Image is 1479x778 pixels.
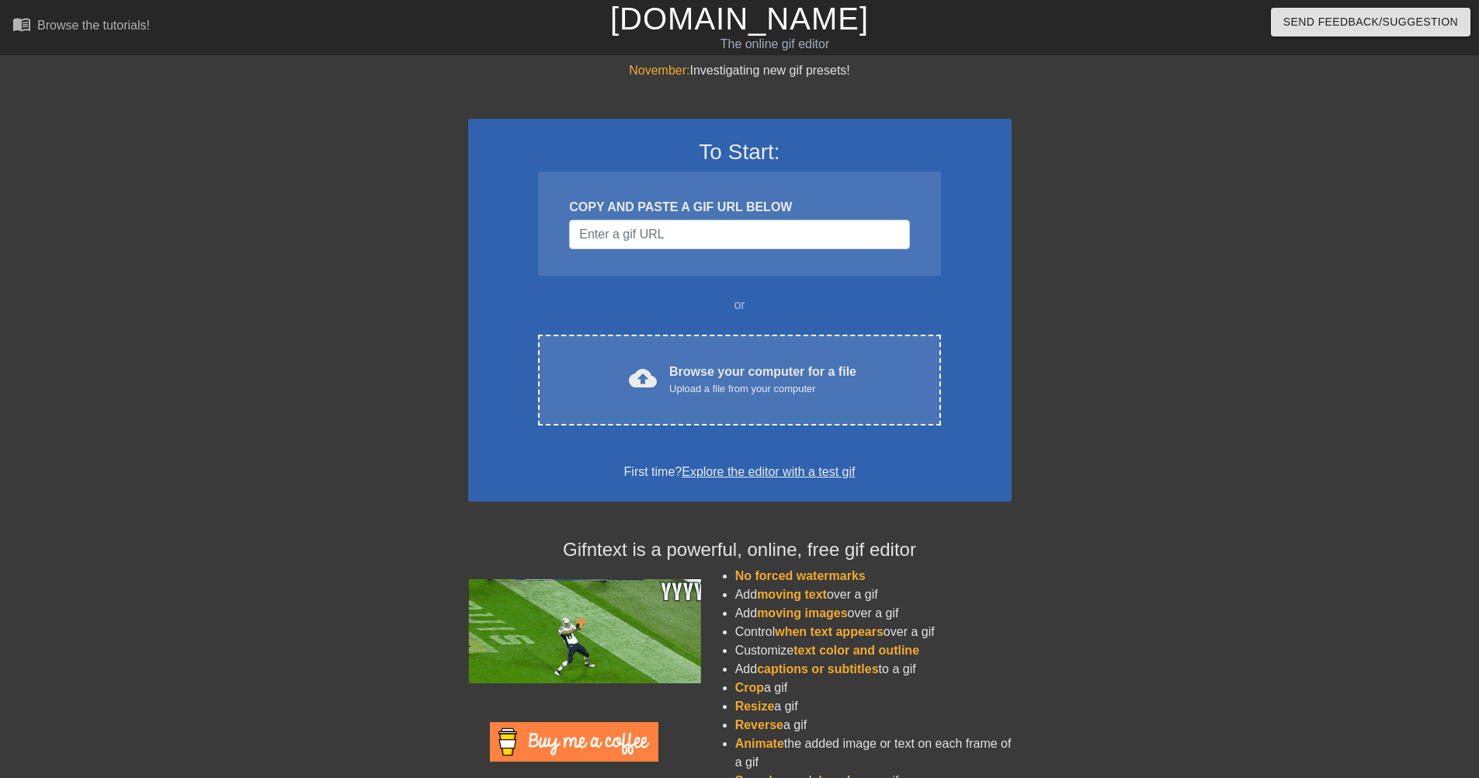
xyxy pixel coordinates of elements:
[735,716,1012,735] li: a gif
[757,662,878,676] span: captions or subtitles
[735,641,1012,660] li: Customize
[490,722,658,762] img: Buy Me A Coffee
[569,198,909,217] div: COPY AND PASTE A GIF URL BELOW
[735,735,1012,772] li: the added image or text on each frame of a gif
[735,718,783,731] span: Reverse
[629,64,689,77] span: November:
[757,588,827,601] span: moving text
[610,2,869,36] a: [DOMAIN_NAME]
[735,604,1012,623] li: Add over a gif
[735,697,1012,716] li: a gif
[735,737,784,750] span: Animate
[735,569,866,582] span: No forced watermarks
[735,623,1012,641] li: Control over a gif
[735,681,764,694] span: Crop
[735,679,1012,697] li: a gif
[1271,8,1470,36] button: Send Feedback/Suggestion
[735,700,775,713] span: Resize
[1283,12,1458,32] span: Send Feedback/Suggestion
[468,579,701,683] img: football_small.gif
[569,220,909,249] input: Username
[468,539,1012,561] h4: Gifntext is a powerful, online, free gif editor
[682,465,855,478] a: Explore the editor with a test gif
[12,15,31,33] span: menu_book
[793,644,919,657] span: text color and outline
[509,296,971,314] div: or
[37,19,150,32] div: Browse the tutorials!
[669,363,856,397] div: Browse your computer for a file
[735,585,1012,604] li: Add over a gif
[468,61,1012,80] div: Investigating new gif presets!
[757,606,847,620] span: moving images
[775,625,884,638] span: when text appears
[629,364,657,392] span: cloud_upload
[488,463,991,481] div: First time?
[669,381,856,397] div: Upload a file from your computer
[735,660,1012,679] li: Add to a gif
[12,15,150,39] a: Browse the tutorials!
[488,139,991,165] h3: To Start:
[501,35,1049,54] div: The online gif editor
